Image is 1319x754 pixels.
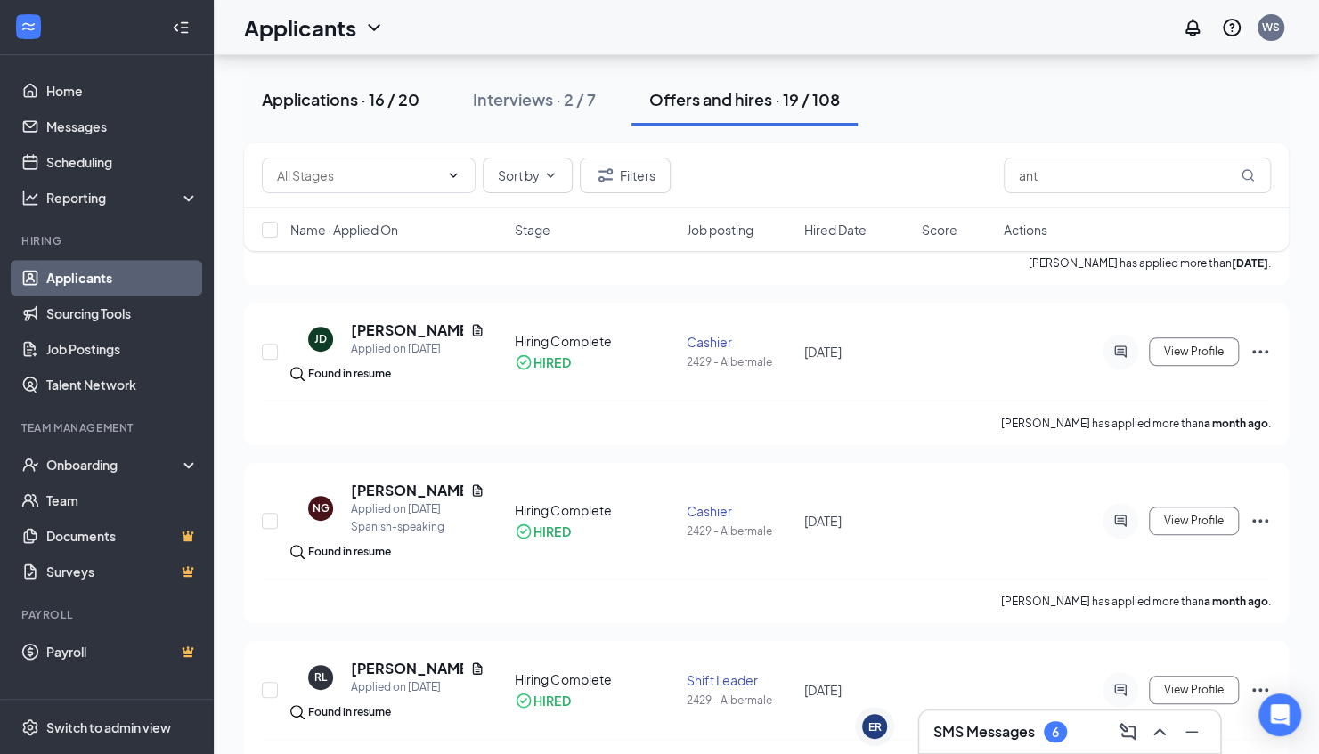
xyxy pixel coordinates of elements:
[351,659,463,678] h5: [PERSON_NAME]
[922,221,957,239] span: Score
[515,523,533,540] svg: CheckmarkCircle
[473,88,596,110] div: Interviews · 2 / 7
[687,523,794,539] div: 2429 - Albermale
[172,19,190,36] svg: Collapse
[1001,594,1271,609] p: [PERSON_NAME] has applied more than .
[46,456,183,474] div: Onboarding
[1149,676,1239,704] button: View Profile
[46,189,199,207] div: Reporting
[21,718,39,736] svg: Settings
[804,221,867,239] span: Hired Date
[46,109,199,144] a: Messages
[351,678,484,696] div: Applied on [DATE]
[483,158,573,193] button: Sort byChevronDown
[1164,515,1224,527] span: View Profile
[1117,721,1138,742] svg: ComposeMessage
[1110,345,1131,359] svg: ActiveChat
[46,718,171,736] div: Switch to admin view
[1004,158,1271,193] input: Search in offers and hires
[1164,684,1224,696] span: View Profile
[687,693,794,708] div: 2429 - Albermale
[46,367,199,402] a: Talent Network
[933,722,1035,742] h3: SMS Messages
[308,543,391,561] div: Found in resume
[515,221,550,239] span: Stage
[1204,595,1268,608] b: a month ago
[46,518,199,554] a: DocumentsCrown
[277,166,439,185] input: All Stages
[21,607,195,622] div: Payroll
[687,502,794,520] div: Cashier
[533,353,570,371] div: HIRED
[498,169,540,182] span: Sort by
[1221,17,1242,38] svg: QuestionInfo
[308,703,391,721] div: Found in resume
[314,669,327,685] div: RL
[1181,721,1202,742] svg: Minimize
[314,331,327,346] div: JD
[1250,510,1271,531] svg: Ellipses
[21,233,195,248] div: Hiring
[1177,718,1206,746] button: Minimize
[313,500,330,515] div: NG
[1258,693,1301,736] div: Open Intercom Messenger
[1262,20,1280,35] div: WS
[262,88,419,110] div: Applications · 16 / 20
[868,719,882,734] div: ER
[351,500,484,518] div: Applied on [DATE]
[1110,514,1131,528] svg: ActiveChat
[1182,17,1203,38] svg: Notifications
[470,661,484,676] svg: Document
[1250,341,1271,362] svg: Ellipses
[1052,725,1059,740] div: 6
[46,634,199,669] a: PayrollCrown
[1145,718,1174,746] button: ChevronUp
[687,671,794,689] div: Shift Leader
[290,545,305,559] img: search.bf7aa3482b7795d4f01b.svg
[308,365,391,383] div: Found in resume
[515,501,675,519] div: Hiring Complete
[687,333,794,351] div: Cashier
[21,420,195,435] div: Team Management
[1001,416,1271,431] p: [PERSON_NAME] has applied more than .
[1149,721,1170,742] svg: ChevronUp
[1232,256,1268,270] b: [DATE]
[244,12,356,43] h1: Applicants
[290,367,305,381] img: search.bf7aa3482b7795d4f01b.svg
[46,554,199,589] a: SurveysCrown
[580,158,671,193] button: Filter Filters
[351,320,463,340] h5: [PERSON_NAME]
[804,344,842,360] span: [DATE]
[21,456,39,474] svg: UserCheck
[46,482,199,518] a: Team
[446,168,460,182] svg: ChevronDown
[515,692,533,709] svg: CheckmarkCircle
[1110,683,1131,697] svg: ActiveChat
[1004,221,1047,239] span: Actions
[46,144,199,180] a: Scheduling
[1164,345,1224,358] span: View Profile
[804,682,842,698] span: [DATE]
[533,523,570,540] div: HIRED
[515,670,675,688] div: Hiring Complete
[595,165,616,186] svg: Filter
[46,331,199,367] a: Job Postings
[290,221,398,239] span: Name · Applied On
[351,518,484,536] div: Spanish-speaking
[543,168,558,182] svg: ChevronDown
[515,332,675,350] div: Hiring Complete
[470,323,484,337] svg: Document
[46,260,199,296] a: Applicants
[1241,168,1255,182] svg: MagnifyingGlass
[20,18,37,36] svg: WorkstreamLogo
[687,354,794,369] div: 2429 - Albermale
[1250,679,1271,701] svg: Ellipses
[351,340,484,358] div: Applied on [DATE]
[21,189,39,207] svg: Analysis
[804,513,842,529] span: [DATE]
[363,17,385,38] svg: ChevronDown
[470,483,484,498] svg: Document
[1149,337,1239,366] button: View Profile
[649,88,840,110] div: Offers and hires · 19 / 108
[686,221,753,239] span: Job posting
